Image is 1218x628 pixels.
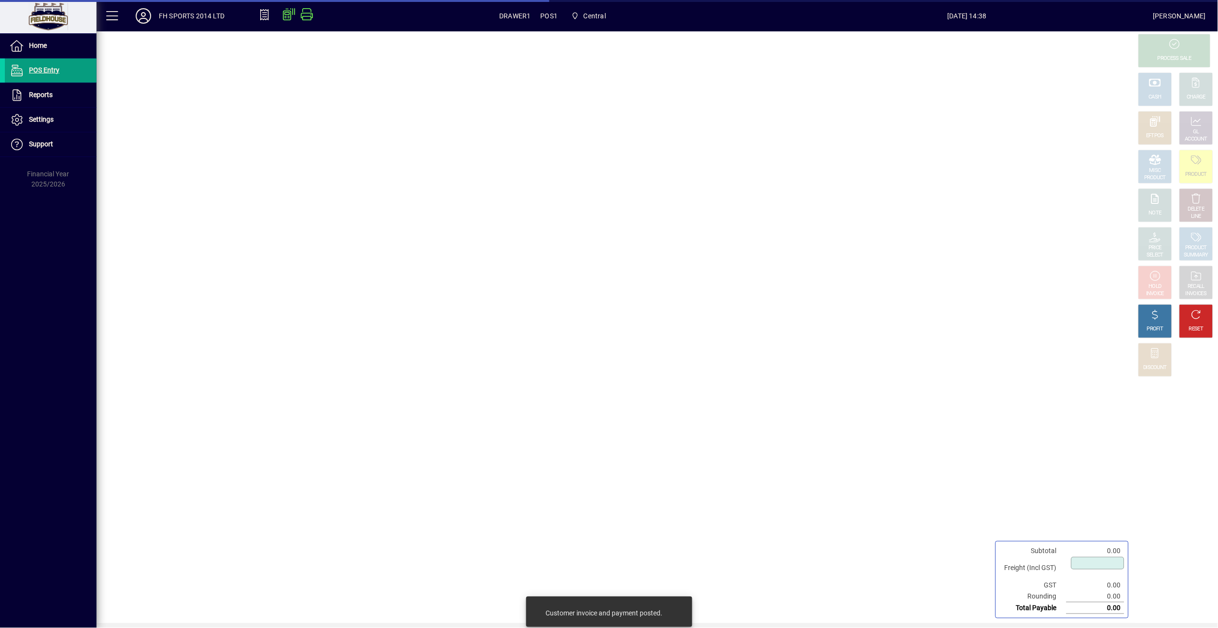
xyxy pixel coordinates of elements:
a: Settings [5,108,97,132]
span: POS1 [541,8,558,24]
div: MISC [1149,167,1161,174]
div: ACCOUNT [1185,136,1207,143]
div: PROCESS SALE [1158,55,1191,62]
div: PROFIT [1147,326,1163,333]
div: GL [1193,128,1200,136]
div: PRODUCT [1185,171,1207,178]
td: Subtotal [1000,545,1066,557]
span: Central [584,8,606,24]
div: INVOICE [1146,290,1164,298]
div: INVOICES [1186,290,1206,298]
td: GST [1000,580,1066,591]
div: [PERSON_NAME] [1153,8,1206,24]
td: 0.00 [1066,591,1124,602]
div: NOTE [1149,210,1162,217]
span: Support [29,140,53,148]
div: DISCOUNT [1144,364,1167,371]
div: DELETE [1188,206,1204,213]
div: PRODUCT [1144,174,1166,182]
div: PRICE [1149,244,1162,252]
div: LINE [1191,213,1201,220]
div: CHARGE [1187,94,1206,101]
div: RESET [1189,326,1204,333]
span: DRAWER1 [499,8,531,24]
td: Freight (Incl GST) [1000,557,1066,580]
td: Total Payable [1000,602,1066,614]
div: SELECT [1147,252,1164,259]
span: Central [567,7,610,25]
span: [DATE] 14:38 [781,8,1153,24]
span: POS Entry [29,66,59,74]
div: FH SPORTS 2014 LTD [159,8,224,24]
div: CASH [1149,94,1162,101]
td: 0.00 [1066,580,1124,591]
span: Reports [29,91,53,99]
td: Rounding [1000,591,1066,602]
a: Support [5,132,97,157]
div: SUMMARY [1184,252,1208,259]
td: 0.00 [1066,545,1124,557]
a: Home [5,34,97,58]
div: RECALL [1188,283,1205,290]
div: PRODUCT [1185,244,1207,252]
div: HOLD [1149,283,1162,290]
button: Profile [128,7,159,25]
span: Home [29,42,47,49]
td: 0.00 [1066,602,1124,614]
div: Customer invoice and payment posted. [546,608,663,618]
div: EFTPOS [1147,132,1164,140]
a: Reports [5,83,97,107]
span: Settings [29,115,54,123]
